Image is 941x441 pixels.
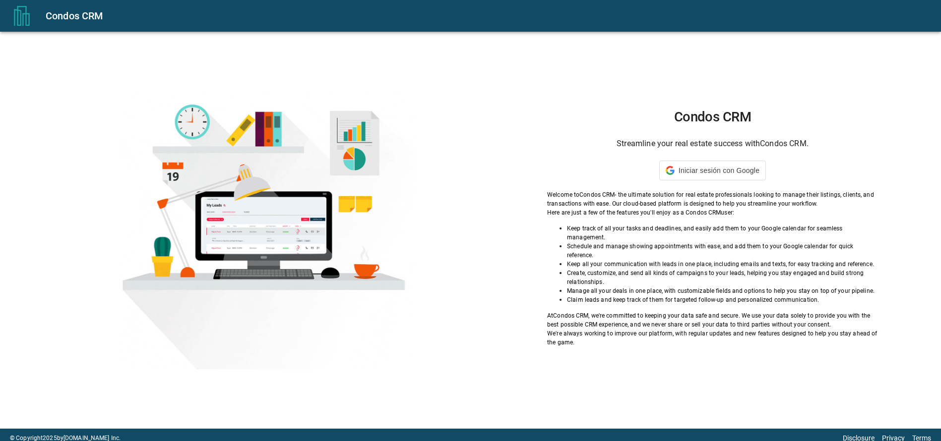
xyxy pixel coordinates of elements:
p: Create, customize, and send all kinds of campaigns to your leads, helping you stay engaged and bu... [567,269,878,286]
div: Iniciar sesión con Google [659,161,766,180]
h6: Streamline your real estate success with Condos CRM . [547,137,878,151]
div: Condos CRM [46,8,929,24]
p: Welcome to Condos CRM - the ultimate solution for real estate professionals looking to manage the... [547,190,878,208]
p: Schedule and manage showing appointments with ease, and add them to your Google calendar for quic... [567,242,878,260]
p: At Condos CRM , we're committed to keeping your data safe and secure. We use your data solely to ... [547,311,878,329]
span: Iniciar sesión con Google [679,166,759,174]
p: Keep all your communication with leads in one place, including emails and texts, for easy trackin... [567,260,878,269]
p: Here are just a few of the features you'll enjoy as a Condos CRM user: [547,208,878,217]
p: Keep track of all your tasks and deadlines, and easily add them to your Google calendar for seaml... [567,224,878,242]
h1: Condos CRM [547,109,878,125]
p: Manage all your deals in one place, with customizable fields and options to help you stay on top ... [567,286,878,295]
p: Claim leads and keep track of them for targeted follow-up and personalized communication. [567,295,878,304]
p: We're always working to improve our platform, with regular updates and new features designed to h... [547,329,878,347]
